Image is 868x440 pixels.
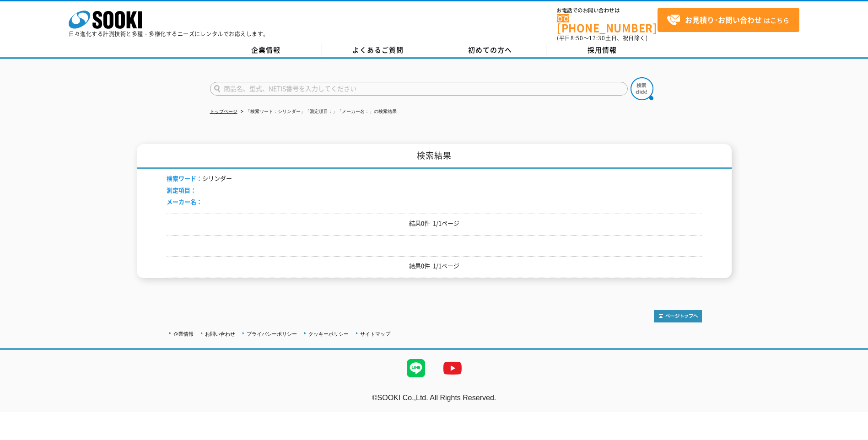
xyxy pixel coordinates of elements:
a: お見積り･お問い合わせはこちら [658,8,799,32]
a: トップページ [210,109,237,114]
span: お電話でのお問い合わせは [557,8,658,13]
img: YouTube [434,350,471,386]
a: プライバシーポリシー [247,331,297,337]
p: 結果0件 1/1ページ [167,219,702,228]
li: 「検索ワード：シリンダー」「測定項目：」「メーカー名：」の検索結果 [239,107,397,117]
span: 検索ワード： [167,174,202,182]
span: 測定項目： [167,186,196,194]
strong: お見積り･お問い合わせ [685,14,762,25]
span: メーカー名： [167,197,202,206]
a: 企業情報 [173,331,194,337]
a: [PHONE_NUMBER] [557,14,658,33]
span: 17:30 [589,34,605,42]
li: シリンダー [167,174,232,183]
a: テストMail [833,403,868,411]
p: 結果0件 1/1ページ [167,261,702,271]
h1: 検索結果 [137,144,732,169]
p: 日々進化する計測技術と多種・多様化するニーズにレンタルでお応えします。 [69,31,269,37]
span: はこちら [667,13,789,27]
a: 初めての方へ [434,43,546,57]
a: クッキーポリシー [308,331,349,337]
input: 商品名、型式、NETIS番号を入力してください [210,82,628,96]
img: トップページへ [654,310,702,322]
a: 企業情報 [210,43,322,57]
span: 8:50 [571,34,583,42]
img: btn_search.png [631,77,653,100]
a: サイトマップ [360,331,390,337]
span: (平日 ～ 土日、祝日除く) [557,34,647,42]
a: 採用情報 [546,43,658,57]
img: LINE [398,350,434,386]
a: よくあるご質問 [322,43,434,57]
span: 初めての方へ [468,45,512,55]
a: お問い合わせ [205,331,235,337]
